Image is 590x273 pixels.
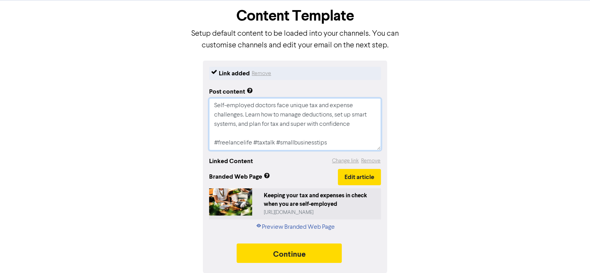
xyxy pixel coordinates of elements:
p: Setup default content to be loaded into your channels. You can customise channels and edit your e... [190,28,400,51]
span: Branded Web Page [209,172,338,181]
a: Preview Branded Web Page [256,223,335,232]
div: Link added [219,69,250,78]
div: https://public2.bomamarketing.com/cp/2EPhGVXftiosyK6k6ES8W2?sa=85gYSR79yh4 [264,209,378,216]
button: Remove [251,69,272,78]
button: Change link [332,156,359,165]
a: Keeping your tax and expenses in check when you are self-employed[URL][DOMAIN_NAME] [209,188,381,219]
div: Post content [209,87,253,96]
h1: Content Template [190,7,400,25]
button: Continue [237,243,342,263]
iframe: Chat Widget [551,236,590,273]
img: 2EPhGVXftiosyK6k6ES8W2-rawpixel-423665-unsplash.jpg [209,188,252,216]
button: Remove [361,156,381,165]
div: Linked Content [209,156,253,166]
textarea: Self-employed doctors face unique tax and expense challenges. Learn how to manage deductions, set... [209,98,381,150]
button: Edit article [338,169,381,185]
div: Keeping your tax and expenses in check when you are self-employed [264,191,378,209]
